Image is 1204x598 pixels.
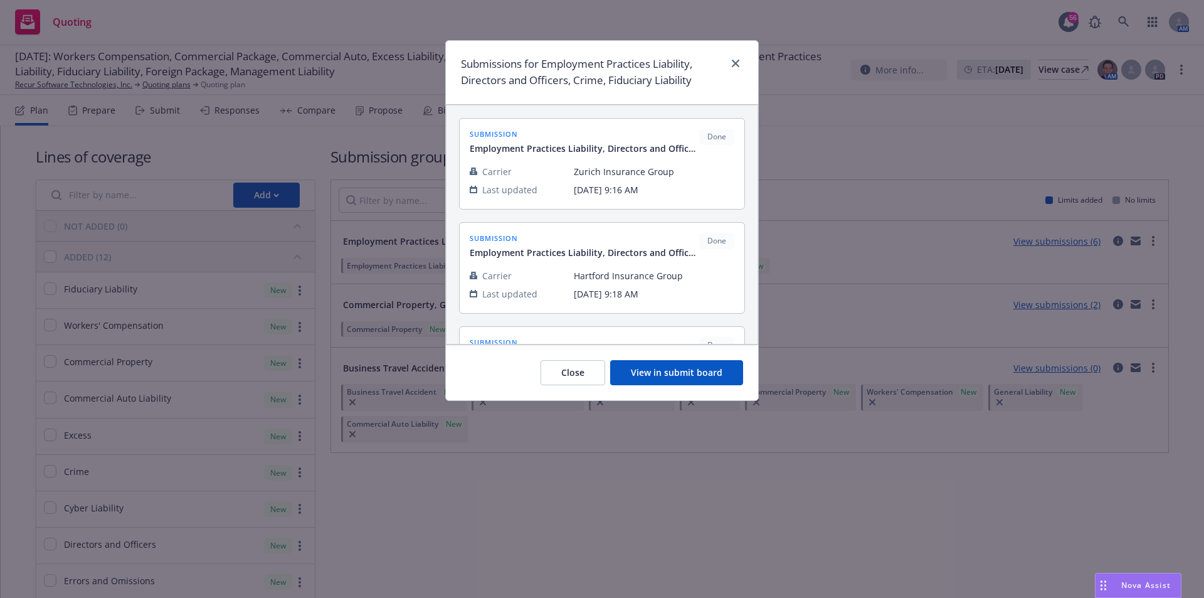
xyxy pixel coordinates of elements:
span: submission [470,233,699,243]
button: Nova Assist [1095,573,1181,598]
span: Last updated [482,287,537,301]
span: Employment Practices Liability, Directors and Officers, Crime, Fiduciary Liability [470,246,699,259]
a: close [728,56,743,71]
span: Done [704,339,729,351]
span: Nova Assist [1121,580,1171,590]
span: Carrier [482,165,512,178]
span: [DATE] 9:16 AM [574,183,734,196]
button: View in submit board [610,360,743,385]
h1: Submissions for Employment Practices Liability, Directors and Officers, Crime, Fiduciary Liability [461,56,723,89]
span: Last updated [482,183,537,196]
div: Drag to move [1096,574,1111,597]
span: Carrier [482,269,512,282]
span: Done [704,131,729,142]
span: submission [470,129,699,139]
span: submission [470,337,699,348]
button: Close [541,360,605,385]
span: Employment Practices Liability, Directors and Officers, Crime, Fiduciary Liability [470,142,699,155]
span: Done [704,235,729,247]
span: [DATE] 9:18 AM [574,287,734,301]
span: Hartford Insurance Group [574,269,734,282]
span: Zurich Insurance Group [574,165,734,178]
